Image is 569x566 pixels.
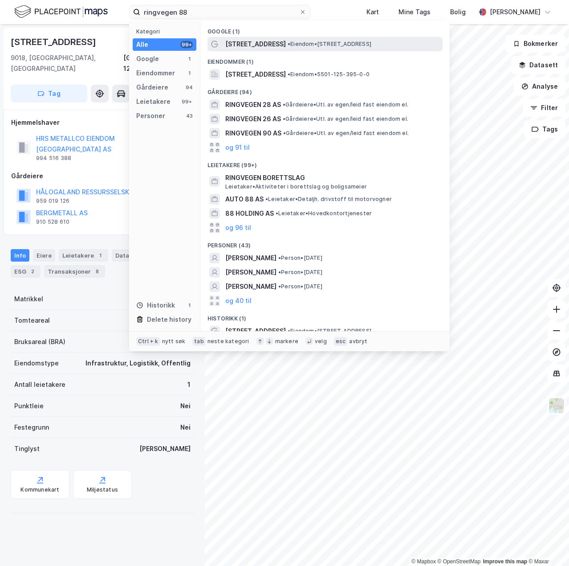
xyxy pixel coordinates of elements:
div: Eiere [33,249,55,262]
span: Eiendom • [STREET_ADDRESS] [288,328,371,335]
div: Transaksjoner [44,265,105,278]
div: 1 [186,302,193,309]
div: Matrikkel [14,294,43,304]
button: Analyse [514,78,565,95]
button: Datasett [511,56,565,74]
div: neste kategori [207,338,249,345]
span: Gårdeiere • Utl. av egen/leid fast eiendom el. [283,130,409,137]
span: RINGVEGEN BORETTSLAG [225,172,439,183]
div: Antall leietakere [14,379,65,390]
div: 994 516 388 [36,155,71,162]
div: Mine Tags [398,7,431,17]
div: 9018, [GEOGRAPHIC_DATA], [GEOGRAPHIC_DATA] [11,53,123,74]
div: Gårdeiere [136,82,168,93]
div: Kommunekart [20,486,59,493]
span: Person • [DATE] [278,269,322,276]
span: [PERSON_NAME] [225,281,276,292]
button: og 40 til [225,295,252,306]
button: Filter [523,99,565,117]
button: Tags [524,120,565,138]
span: • [278,254,281,261]
div: [STREET_ADDRESS] [11,35,98,49]
div: Datasett [112,249,145,262]
div: 910 528 610 [36,218,69,226]
a: OpenStreetMap [438,558,481,565]
span: Leietaker • Aktiviteter i borettslag og boligsameier [225,183,367,190]
span: RINGVEGEN 90 AS [225,128,281,139]
span: [PERSON_NAME] [225,267,276,278]
span: • [288,71,290,78]
span: • [276,210,278,217]
span: • [288,328,290,334]
span: Gårdeiere • Utl. av egen/leid fast eiendom el. [283,101,408,108]
img: Z [548,397,565,414]
div: [GEOGRAPHIC_DATA], 125/395 [123,53,194,74]
span: 88 HOLDING AS [225,208,274,219]
div: 99+ [180,41,193,48]
span: • [283,130,286,136]
div: 2 [28,267,37,276]
div: Leietakere [136,96,171,107]
span: [STREET_ADDRESS] [225,69,286,80]
div: Festegrunn [14,422,49,433]
div: Kontrollprogram for chat [524,523,569,566]
div: Kart [366,7,379,17]
div: Leietakere [59,249,108,262]
span: Person • [DATE] [278,254,322,262]
div: Bolig [450,7,466,17]
div: Delete history [147,314,191,325]
div: 43 [186,112,193,119]
div: 99+ [180,98,193,105]
span: • [288,41,290,47]
div: Eiendommer [136,68,175,78]
div: Alle [136,39,148,50]
div: velg [315,338,327,345]
span: Eiendom • 5501-125-395-0-0 [288,71,370,78]
div: tab [192,337,206,346]
span: AUTO 88 AS [225,194,264,205]
div: 1 [186,70,193,77]
a: Improve this map [483,558,527,565]
span: Eiendom • [STREET_ADDRESS] [288,41,371,48]
div: Nei [180,401,191,411]
a: Mapbox [411,558,436,565]
div: Gårdeiere [11,171,194,181]
span: [STREET_ADDRESS] [225,326,286,336]
div: Hjemmelshaver [11,117,194,128]
div: 1 [186,55,193,62]
div: Historikk [136,300,175,311]
div: Google (1) [200,21,450,37]
div: Google [136,53,159,64]
div: Info [11,249,29,262]
div: Ctrl + k [136,337,160,346]
span: • [283,101,285,108]
div: Tinglyst [14,443,40,454]
span: Person • [DATE] [278,283,322,290]
div: avbryt [349,338,367,345]
div: markere [275,338,298,345]
div: ESG [11,265,41,278]
div: 1 [96,251,105,260]
span: [PERSON_NAME] [225,253,276,263]
div: [PERSON_NAME] [490,7,541,17]
div: 1 [187,379,191,390]
div: 959 019 126 [36,197,69,205]
div: [PERSON_NAME] [139,443,191,454]
button: Bokmerker [505,35,565,53]
div: Tomteareal [14,315,50,326]
div: Kategori [136,28,196,35]
div: 8 [93,267,102,276]
div: Leietakere (99+) [200,155,450,171]
div: Eiendommer (1) [200,51,450,67]
div: Miljøstatus [87,486,118,493]
span: [STREET_ADDRESS] [225,39,286,49]
img: logo.f888ab2527a4732fd821a326f86c7f29.svg [14,4,108,20]
span: • [265,196,268,202]
span: Gårdeiere • Utl. av egen/leid fast eiendom el. [283,115,408,123]
div: Gårdeiere (94) [200,82,450,98]
iframe: Chat Widget [524,523,569,566]
span: • [278,269,281,275]
div: Historikk (1) [200,308,450,324]
button: og 91 til [225,142,250,153]
input: Søk på adresse, matrikkel, gårdeiere, leietakere eller personer [140,5,299,19]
